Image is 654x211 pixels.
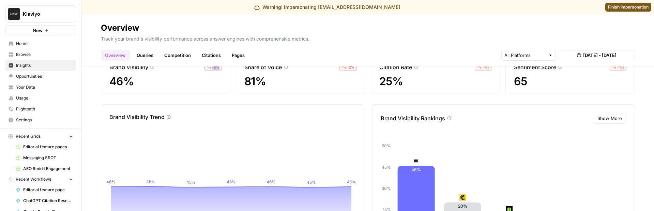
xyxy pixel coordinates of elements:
a: Finish impersonation [605,3,651,12]
a: Browse [5,49,76,60]
a: ChatGPT Citation Research [13,195,76,206]
span: – 0 % [212,64,219,70]
tspan: 45% [307,180,316,185]
span: [DATE] - [DATE] [583,52,617,59]
button: Recent Workflows [5,174,76,184]
p: Brand Visibility Trend [109,113,165,121]
span: – 2 % [347,64,354,70]
tspan: 45% [186,180,196,185]
span: – 1 % [483,64,489,70]
tspan: 45% [382,165,391,170]
button: Workspace: Klaviyo [5,5,76,22]
text: 46% [411,167,421,172]
p: Citation Rate [379,63,412,71]
span: Flightpath [16,106,73,112]
a: Messaging SSOT [13,152,76,163]
button: Show More [593,113,626,124]
a: Editorial feature pages [13,141,76,152]
img: d03zj4el0aa7txopwdneenoutvcu [413,157,420,164]
a: Pages [228,50,249,61]
a: Opportunities [5,71,76,82]
span: Recent Workflows [16,176,51,182]
p: Brand Visibility [109,63,148,71]
span: 65 [514,75,626,88]
span: AEO Reddit Engagement [23,166,73,172]
span: Insights [16,62,73,69]
span: – 1 % [618,64,624,70]
tspan: 46% [227,179,236,184]
tspan: 46% [146,179,155,184]
p: Brand Visibility Rankings [381,114,445,122]
button: New [5,25,76,35]
tspan: 30% [382,186,391,191]
tspan: 46% [267,179,276,184]
span: Klaviyo [23,11,64,17]
img: Klaviyo Logo [8,8,20,20]
span: Recent Grids [16,133,41,139]
span: Home [16,41,73,47]
span: Usage [16,95,73,101]
a: Editorial feature page [13,184,76,195]
span: Opportunities [16,73,73,79]
a: Home [5,38,76,49]
div: Warning! Impersonating [EMAIL_ADDRESS][DOMAIN_NAME] [254,4,400,11]
a: Insights [5,60,76,71]
tspan: 46% [347,179,356,184]
span: Show More [597,115,622,122]
a: Settings [5,115,76,125]
a: Queries [133,50,157,61]
span: Editorial feature page [23,187,73,193]
a: Your Data [5,82,76,93]
span: Your Data [16,84,73,90]
button: Recent Grids [5,131,76,141]
a: Usage [5,93,76,104]
a: Flightpath [5,104,76,115]
input: All Platforms [504,52,545,59]
span: Finish impersonation [608,4,649,10]
span: 46% [109,75,222,88]
a: AEO Reddit Engagement [13,163,76,174]
span: Messaging SSOT [23,155,73,161]
text: 20% [458,204,467,209]
div: Overview [101,22,139,33]
a: Overview [101,50,130,61]
span: Settings [16,117,73,123]
button: [DATE] - [DATE] [559,50,635,60]
p: Track your brand's visibility performance across answer engines with comprehensive metrics. [101,33,635,42]
span: ChatGPT Citation Research [23,198,73,204]
tspan: 46% [106,179,116,184]
span: Browse [16,51,73,58]
a: Competition [160,50,195,61]
span: 81% [244,75,357,88]
p: Sentiment Score [514,63,556,71]
span: 25% [379,75,492,88]
a: Citations [198,50,225,61]
img: pg21ys236mnd3p55lv59xccdo3xy [459,194,466,201]
tspan: 60% [382,143,391,148]
span: New [33,27,43,34]
span: Editorial feature pages [23,144,73,150]
p: Share of Voice [244,63,282,71]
